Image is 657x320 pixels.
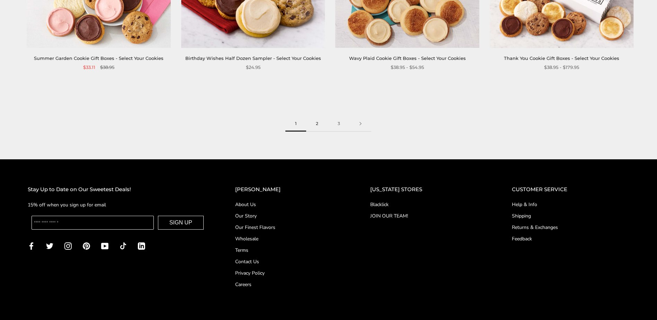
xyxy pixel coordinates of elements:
[138,242,145,250] a: LinkedIn
[64,242,72,250] a: Instagram
[370,212,484,220] a: JOIN OUR TEAM!
[158,216,204,230] button: SIGN UP
[28,185,207,194] h2: Stay Up to Date on Our Sweetest Deals!
[328,116,350,132] a: 3
[34,55,163,61] a: Summer Garden Cookie Gift Boxes - Select Your Cookies
[246,64,260,71] span: $24.95
[504,55,619,61] a: Thank You Cookie Gift Boxes - Select Your Cookies
[512,212,629,220] a: Shipping
[119,242,127,250] a: TikTok
[512,235,629,242] a: Feedback
[235,247,343,254] a: Terms
[83,242,90,250] a: Pinterest
[235,235,343,242] a: Wholesale
[235,201,343,208] a: About Us
[512,224,629,231] a: Returns & Exchanges
[350,116,371,132] a: Next page
[306,116,328,132] a: 2
[235,281,343,288] a: Careers
[6,294,72,314] iframe: Sign Up via Text for Offers
[28,201,207,209] p: 15% off when you sign up for email
[512,185,629,194] h2: CUSTOMER SERVICE
[185,55,321,61] a: Birthday Wishes Half Dozen Sampler - Select Your Cookies
[235,269,343,277] a: Privacy Policy
[544,64,579,71] span: $38.95 - $179.95
[46,242,53,250] a: Twitter
[370,201,484,208] a: Blacklick
[512,201,629,208] a: Help & Info
[101,242,108,250] a: YouTube
[285,116,306,132] span: 1
[235,224,343,231] a: Our Finest Flavors
[349,55,466,61] a: Wavy Plaid Cookie Gift Boxes - Select Your Cookies
[28,242,35,250] a: Facebook
[32,216,154,230] input: Enter your email
[235,212,343,220] a: Our Story
[235,185,343,194] h2: [PERSON_NAME]
[100,64,114,71] span: $38.95
[83,64,95,71] span: $33.11
[235,258,343,265] a: Contact Us
[370,185,484,194] h2: [US_STATE] STORES
[391,64,424,71] span: $38.95 - $54.95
